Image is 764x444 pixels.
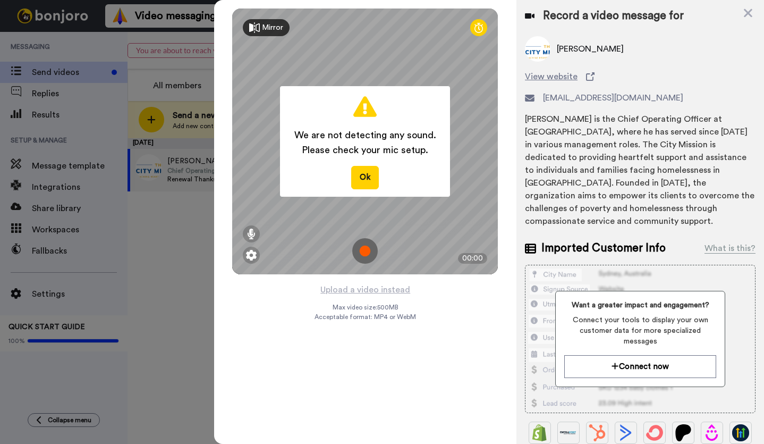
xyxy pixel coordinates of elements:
img: ic_gear.svg [246,250,257,261]
img: ActiveCampaign [617,424,634,441]
span: We are not detecting any sound. [294,128,436,143]
img: GoHighLevel [732,424,749,441]
div: [PERSON_NAME] is the Chief Operating Officer at [GEOGRAPHIC_DATA], where he has served since [DAT... [525,113,755,228]
button: Upload a video instead [317,283,413,297]
img: ConvertKit [646,424,663,441]
div: What is this? [704,242,755,255]
span: Want a greater impact and engagement? [564,300,716,311]
span: Imported Customer Info [541,240,666,256]
img: ic_record_start.svg [352,238,378,264]
span: Acceptable format: MP4 or WebM [315,313,416,321]
button: Connect now [564,355,716,378]
a: View website [525,70,755,83]
button: Ok [351,166,379,189]
img: Ontraport [560,424,577,441]
span: Please check your mic setup. [294,143,436,157]
img: Shopify [531,424,548,441]
span: Connect your tools to display your own customer data for more specialized messages [564,315,716,347]
img: Patreon [675,424,692,441]
span: View website [525,70,578,83]
div: 00:00 [458,253,487,264]
img: Drip [703,424,720,441]
span: Max video size: 500 MB [332,303,398,312]
img: Hubspot [589,424,606,441]
span: [EMAIL_ADDRESS][DOMAIN_NAME] [543,91,683,104]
